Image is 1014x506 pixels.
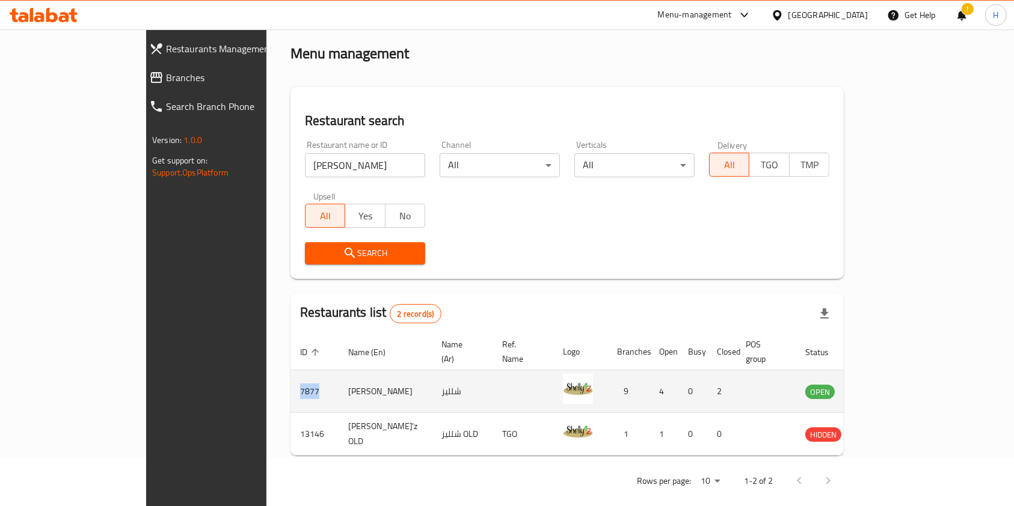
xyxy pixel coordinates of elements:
[563,416,593,447] img: Shelly'z OLD
[678,413,707,456] td: 0
[348,345,401,359] span: Name (En)
[385,204,425,228] button: No
[166,41,306,56] span: Restaurants Management
[502,337,539,366] span: Ref. Name
[650,334,678,370] th: Open
[440,153,560,177] div: All
[993,8,998,22] span: H
[650,370,678,413] td: 4
[754,156,784,174] span: TGO
[432,370,493,413] td: شلليز
[140,34,316,63] a: Restaurants Management
[607,413,650,456] td: 1
[493,413,553,456] td: TGO
[313,192,336,200] label: Upsell
[574,153,695,177] div: All
[300,345,323,359] span: ID
[810,299,839,328] div: Export file
[390,207,420,225] span: No
[650,413,678,456] td: 1
[350,207,380,225] span: Yes
[390,304,442,323] div: Total records count
[696,472,725,490] div: Rows per page:
[305,153,425,177] input: Search for restaurant name or ID..
[390,308,441,320] span: 2 record(s)
[290,334,900,456] table: enhanced table
[305,204,345,228] button: All
[714,156,745,174] span: All
[789,153,829,177] button: TMP
[658,8,732,22] div: Menu-management
[152,153,207,168] span: Get support on:
[345,204,385,228] button: Yes
[166,99,306,114] span: Search Branch Phone
[563,374,593,404] img: Shelly'z
[749,153,789,177] button: TGO
[746,337,781,366] span: POS group
[794,156,825,174] span: TMP
[607,370,650,413] td: 9
[339,370,432,413] td: [PERSON_NAME]
[315,246,416,261] span: Search
[709,153,749,177] button: All
[166,70,306,85] span: Branches
[717,141,748,149] label: Delivery
[140,92,316,121] a: Search Branch Phone
[305,242,425,264] button: Search
[805,385,835,399] span: OPEN
[305,112,829,130] h2: Restaurant search
[707,370,736,413] td: 2
[678,334,707,370] th: Busy
[607,334,650,370] th: Branches
[553,334,607,370] th: Logo
[805,428,841,442] span: HIDDEN
[707,334,736,370] th: Closed
[290,44,409,63] h2: Menu management
[637,474,691,489] p: Rows per page:
[152,165,229,180] a: Support.OpsPlatform
[678,370,707,413] td: 0
[805,345,844,359] span: Status
[707,413,736,456] td: 0
[300,303,441,323] h2: Restaurants list
[339,413,432,456] td: [PERSON_NAME]'z OLD
[441,337,478,366] span: Name (Ar)
[432,413,493,456] td: شلليز OLD
[140,63,316,92] a: Branches
[788,8,868,22] div: [GEOGRAPHIC_DATA]
[183,132,202,148] span: 1.0.0
[310,207,340,225] span: All
[152,132,182,148] span: Version:
[744,474,773,489] p: 1-2 of 2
